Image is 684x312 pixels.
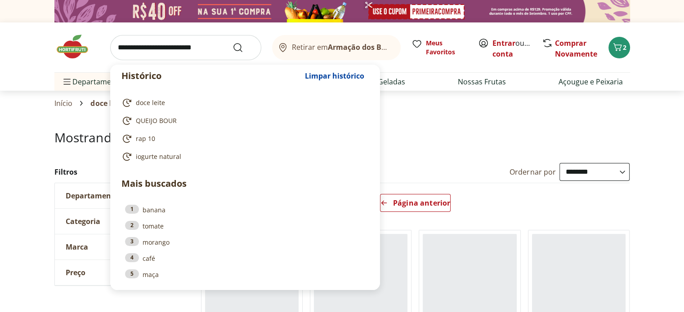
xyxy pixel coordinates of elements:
[510,167,556,177] label: Ordernar por
[411,39,467,57] a: Meus Favoritos
[121,177,369,190] p: Mais buscados
[125,205,365,215] a: 1banana
[66,268,85,277] span: Preço
[608,37,630,58] button: Carrinho
[54,130,630,145] h1: Mostrando resultados para:
[136,98,165,107] span: doce leite
[125,221,365,231] a: 2tomate
[55,209,190,234] button: Categoria
[55,260,190,285] button: Preço
[305,72,364,79] span: Limpar histórico
[555,38,597,59] a: Comprar Novamente
[125,253,139,262] div: 4
[300,65,369,87] button: Limpar histórico
[54,99,73,107] a: Início
[328,42,411,52] b: Armação dos Búzios/RJ
[125,253,365,263] a: 4café
[54,33,99,60] img: Hortifruti
[125,237,365,247] a: 3morango
[559,76,623,87] a: Açougue e Peixaria
[125,205,139,214] div: 1
[54,163,190,181] h2: Filtros
[121,97,365,108] a: doce leite
[110,35,261,60] input: search
[492,38,515,48] a: Entrar
[136,116,177,125] span: QUEIJO BOUR
[272,35,401,60] button: Retirar emArmação dos Búzios/RJ
[125,237,139,246] div: 3
[62,71,126,92] span: Departamentos
[121,133,365,144] a: rap 10
[121,115,365,126] a: QUEIJO BOUR
[66,217,100,226] span: Categoria
[136,134,155,143] span: rap 10
[380,194,451,215] a: Página anterior
[492,38,532,59] span: ou
[125,221,139,230] div: 2
[121,70,300,82] p: Histórico
[62,71,72,92] button: Menu
[232,42,254,53] button: Submit Search
[125,269,139,278] div: 5
[623,43,626,52] span: 2
[492,38,542,59] a: Criar conta
[426,39,467,57] span: Meus Favoritos
[90,99,125,107] span: doce leite
[136,152,181,161] span: iogurte natural
[55,183,190,208] button: Departamento
[121,151,365,162] a: iogurte natural
[458,76,506,87] a: Nossas Frutas
[393,199,450,207] span: Página anterior
[380,199,388,207] svg: Arrow Left icon
[125,269,365,279] a: 5maça
[66,191,119,200] span: Departamento
[292,43,391,51] span: Retirar em
[55,234,190,259] button: Marca
[66,242,88,251] span: Marca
